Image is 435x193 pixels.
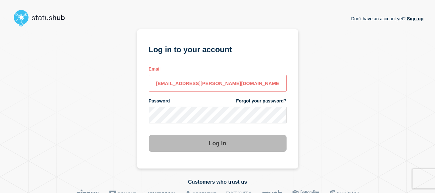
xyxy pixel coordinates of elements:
a: Sign up [406,16,423,21]
a: Forgot your password? [236,98,286,104]
h1: Log in to your account [149,43,287,55]
input: password input [149,107,287,123]
span: Email [149,66,161,72]
button: Log in [149,135,287,152]
span: Password [149,98,170,104]
h2: Customers who trust us [12,179,423,185]
img: StatusHub logo [12,8,73,28]
p: Don't have an account yet? [351,11,423,26]
input: email input [149,75,287,92]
